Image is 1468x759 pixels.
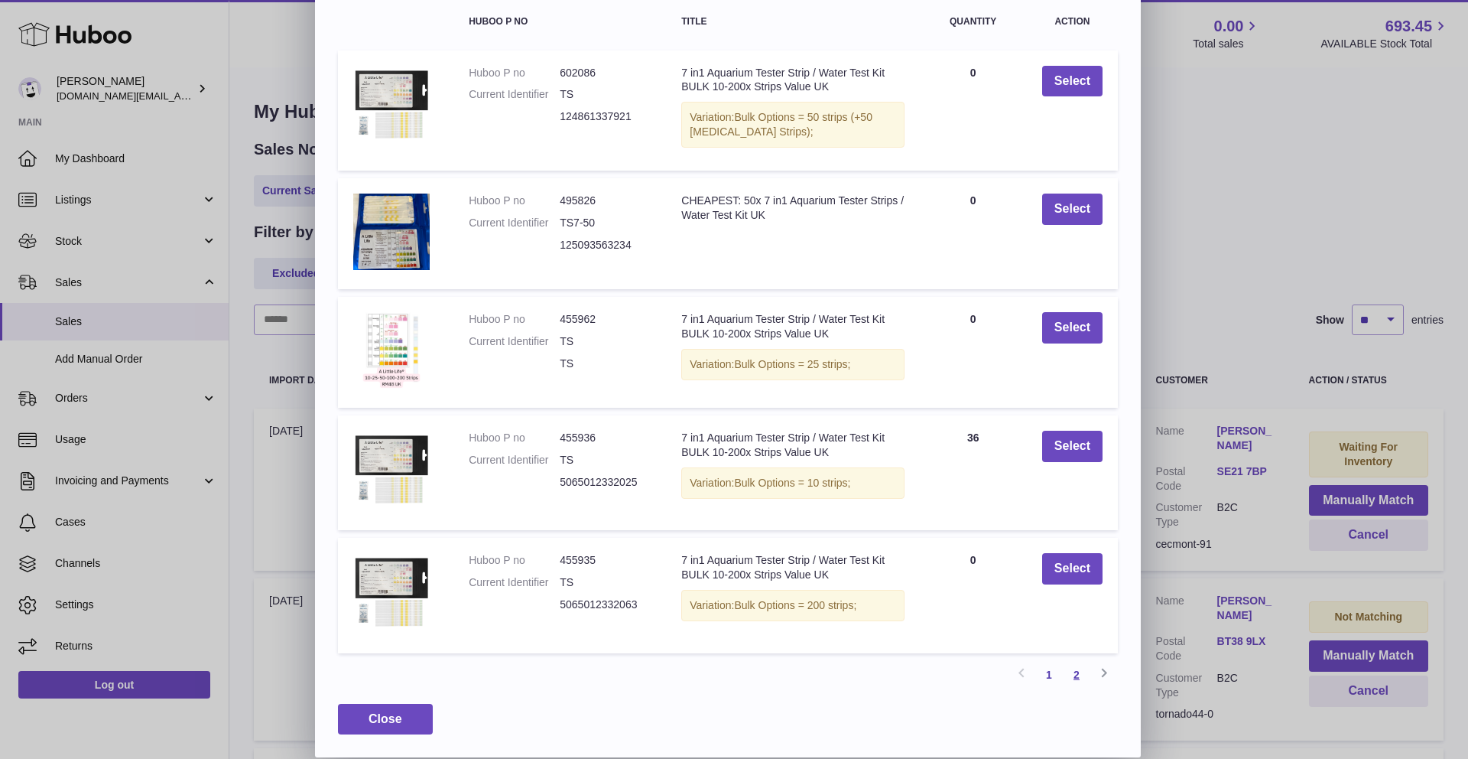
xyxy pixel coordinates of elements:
[469,575,560,590] dt: Current Identifier
[1042,66,1103,97] button: Select
[734,599,856,611] span: Bulk Options = 200 strips;
[560,598,651,612] dd: 5065012332063
[681,66,904,95] div: 7 in1 Aquarium Tester Strip / Water Test Kit BULK 10-200x Strips Value UK
[1042,553,1103,585] button: Select
[681,194,904,223] div: CHEAPEST: 50x 7 in1 Aquarium Tester Strips / Water Test Kit UK
[920,297,1027,408] td: 0
[920,538,1027,653] td: 0
[469,194,560,208] dt: Huboo P no
[681,431,904,460] div: 7 in1 Aquarium Tester Strip / Water Test Kit BULK 10-200x Strips Value UK
[1042,312,1103,344] button: Select
[920,50,1027,171] td: 0
[1063,661,1090,689] a: 2
[560,238,651,252] dd: 125093563234
[469,87,560,102] dt: Current Identifier
[666,2,919,42] th: Title
[353,194,430,270] img: CHEAPEST: 50x 7 in1 Aquarium Tester Strips / Water Test Kit UK
[920,178,1027,289] td: 0
[560,312,651,327] dd: 455962
[920,415,1027,530] td: 36
[1027,2,1118,42] th: Action
[353,431,430,511] img: 7 in1 Aquarium Tester Strip / Water Test Kit BULK 10-200x Strips Value UK
[681,102,904,148] div: Variation:
[353,553,430,634] img: 7 in1 Aquarium Tester Strip / Water Test Kit BULK 10-200x Strips Value UK
[469,312,560,327] dt: Huboo P no
[681,467,904,499] div: Variation:
[920,2,1027,42] th: Quantity
[1042,194,1103,225] button: Select
[560,109,651,124] dd: 124861337921
[469,553,560,568] dt: Huboo P no
[690,111,872,138] span: Bulk Options = 50 strips (+50 [MEDICAL_DATA] Strips);
[353,66,430,146] img: 7 in1 Aquarium Tester Strip / Water Test Kit BULK 10-200x Strips Value UK
[560,87,651,102] dd: TS
[681,349,904,380] div: Variation:
[560,334,651,349] dd: TS
[560,453,651,467] dd: TS
[1035,661,1063,689] a: 1
[560,66,651,80] dd: 602086
[469,334,560,349] dt: Current Identifier
[681,590,904,621] div: Variation:
[560,216,651,230] dd: TS7-50
[469,216,560,230] dt: Current Identifier
[469,431,560,445] dt: Huboo P no
[560,575,651,590] dd: TS
[369,712,402,725] span: Close
[681,553,904,582] div: 7 in1 Aquarium Tester Strip / Water Test Kit BULK 10-200x Strips Value UK
[560,194,651,208] dd: 495826
[469,66,560,80] dt: Huboo P no
[560,431,651,445] dd: 455936
[681,312,904,341] div: 7 in1 Aquarium Tester Strip / Water Test Kit BULK 10-200x Strips Value UK
[734,477,850,489] span: Bulk Options = 10 strips;
[560,475,651,490] dd: 5065012332025
[560,357,651,371] dd: TS
[469,453,560,467] dt: Current Identifier
[1042,431,1103,462] button: Select
[453,2,666,42] th: Huboo P no
[338,704,433,735] button: Close
[353,312,430,389] img: 7 in1 Aquarium Tester Strip / Water Test Kit BULK 10-200x Strips Value UK
[734,358,850,370] span: Bulk Options = 25 strips;
[560,553,651,568] dd: 455935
